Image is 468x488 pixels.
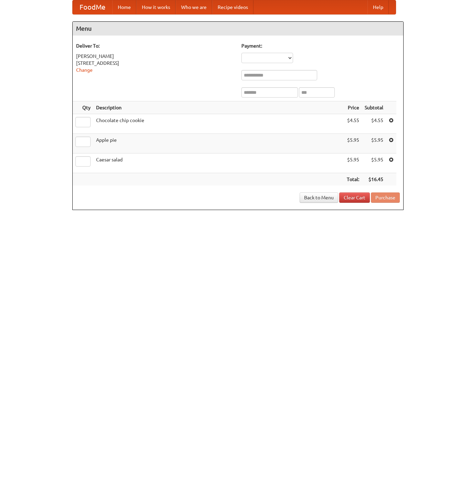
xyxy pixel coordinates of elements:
[93,134,344,153] td: Apple pie
[371,192,400,203] button: Purchase
[73,101,93,114] th: Qty
[76,60,235,67] div: [STREET_ADDRESS]
[73,22,403,36] h4: Menu
[93,114,344,134] td: Chocolate chip cookie
[112,0,136,14] a: Home
[344,114,362,134] td: $4.55
[93,153,344,173] td: Caesar salad
[362,114,386,134] td: $4.55
[362,134,386,153] td: $5.95
[176,0,212,14] a: Who we are
[362,173,386,186] th: $16.45
[344,153,362,173] td: $5.95
[76,42,235,49] h5: Deliver To:
[76,53,235,60] div: [PERSON_NAME]
[362,101,386,114] th: Subtotal
[93,101,344,114] th: Description
[344,173,362,186] th: Total:
[344,101,362,114] th: Price
[300,192,338,203] a: Back to Menu
[344,134,362,153] td: $5.95
[76,67,93,73] a: Change
[73,0,112,14] a: FoodMe
[136,0,176,14] a: How it works
[367,0,389,14] a: Help
[241,42,400,49] h5: Payment:
[362,153,386,173] td: $5.95
[212,0,253,14] a: Recipe videos
[339,192,370,203] a: Clear Cart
